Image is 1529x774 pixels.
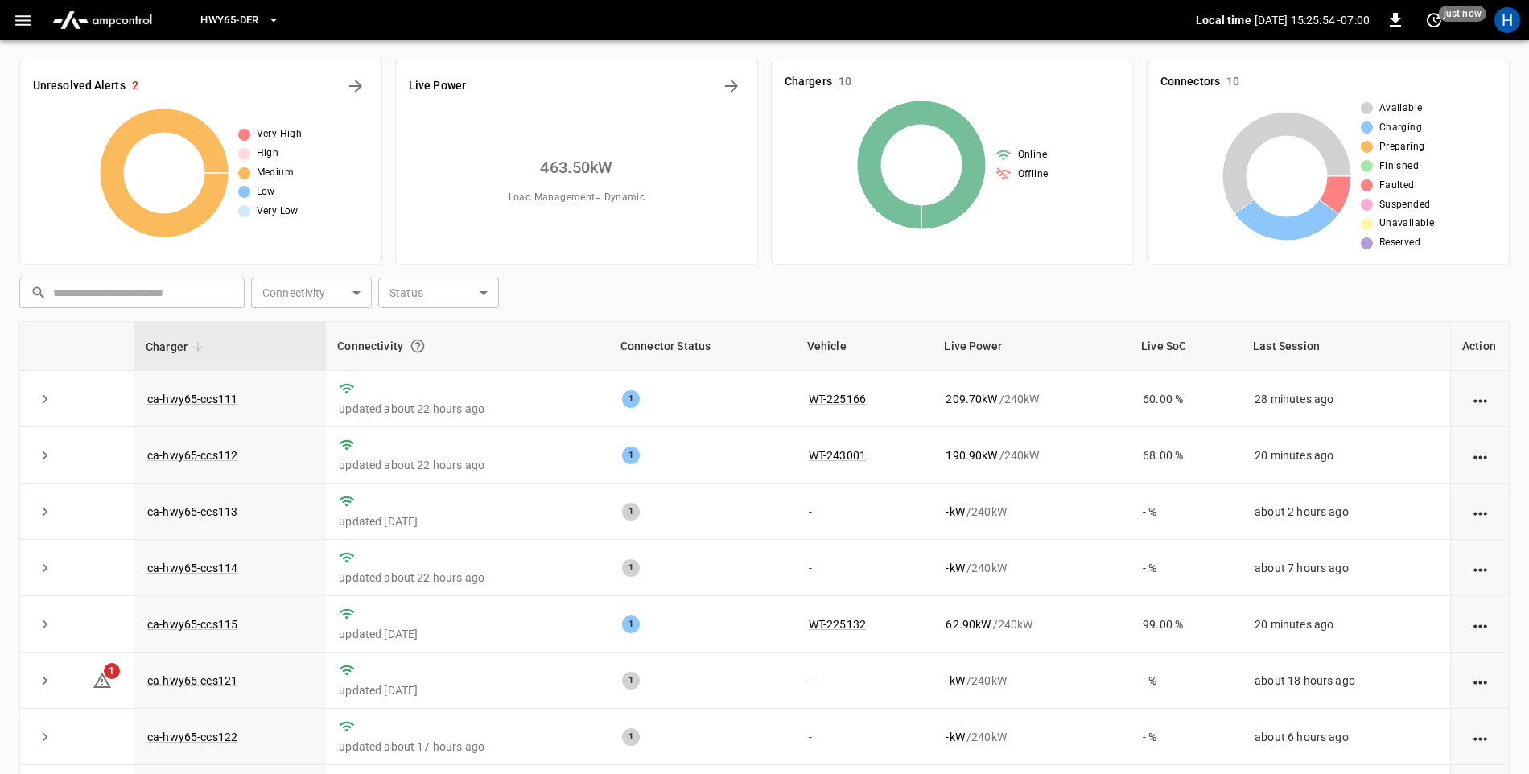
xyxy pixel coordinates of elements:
[1130,484,1242,540] td: - %
[147,618,237,631] a: ca-hwy65-ccs115
[946,560,1117,576] div: / 240 kW
[339,739,596,755] p: updated about 17 hours ago
[1494,7,1520,33] div: profile-icon
[946,673,1117,689] div: / 240 kW
[719,73,744,99] button: Energy Overview
[1439,6,1486,22] span: just now
[1160,73,1220,91] h6: Connectors
[1379,139,1425,155] span: Preparing
[339,513,596,529] p: updated [DATE]
[147,393,237,406] a: ca-hwy65-ccs111
[946,729,964,745] p: - kW
[540,154,612,180] h6: 463.50 kW
[1470,673,1490,689] div: action cell options
[946,729,1117,745] div: / 240 kW
[403,331,432,360] button: Connection between the charger and our software.
[33,77,126,95] h6: Unresolved Alerts
[339,682,596,698] p: updated [DATE]
[257,146,279,162] span: High
[785,73,832,91] h6: Chargers
[1470,729,1490,745] div: action cell options
[1242,322,1450,371] th: Last Session
[622,503,640,521] div: 1
[147,731,237,743] a: ca-hwy65-ccs122
[622,672,640,690] div: 1
[1379,159,1419,175] span: Finished
[1379,197,1431,213] span: Suspended
[147,449,237,462] a: ca-hwy65-ccs112
[409,77,466,95] h6: Live Power
[33,556,57,580] button: expand row
[1379,216,1434,232] span: Unavailable
[1242,709,1450,765] td: about 6 hours ago
[1470,504,1490,520] div: action cell options
[1255,12,1370,28] p: [DATE] 15:25:54 -07:00
[1421,7,1447,33] button: set refresh interval
[1379,235,1420,251] span: Reserved
[946,391,1117,407] div: / 240 kW
[1130,371,1242,427] td: 60.00 %
[1130,427,1242,484] td: 68.00 %
[1242,484,1450,540] td: about 2 hours ago
[796,484,933,540] td: -
[1470,616,1490,632] div: action cell options
[257,204,299,220] span: Very Low
[509,190,645,206] span: Load Management = Dynamic
[1130,709,1242,765] td: - %
[622,615,640,633] div: 1
[1450,322,1509,371] th: Action
[33,669,57,693] button: expand row
[622,447,640,464] div: 1
[1242,596,1450,653] td: 20 minutes ago
[809,393,866,406] a: WT-225166
[33,612,57,636] button: expand row
[1018,167,1049,183] span: Offline
[1130,596,1242,653] td: 99.00 %
[933,322,1130,371] th: Live Power
[1018,147,1047,163] span: Online
[946,673,964,689] p: - kW
[796,653,933,709] td: -
[257,126,303,142] span: Very High
[809,618,866,631] a: WT-225132
[1379,120,1422,136] span: Charging
[147,674,237,687] a: ca-hwy65-ccs121
[257,165,294,181] span: Medium
[339,457,596,473] p: updated about 22 hours ago
[147,562,237,574] a: ca-hwy65-ccs114
[622,559,640,577] div: 1
[1130,322,1242,371] th: Live SoC
[609,322,796,371] th: Connector Status
[946,560,964,576] p: - kW
[946,391,997,407] p: 209.70 kW
[946,616,991,632] p: 62.90 kW
[339,570,596,586] p: updated about 22 hours ago
[339,401,596,417] p: updated about 22 hours ago
[946,447,997,463] p: 190.90 kW
[1470,447,1490,463] div: action cell options
[946,504,1117,520] div: / 240 kW
[1242,540,1450,596] td: about 7 hours ago
[1470,391,1490,407] div: action cell options
[132,77,138,95] h6: 2
[796,540,933,596] td: -
[194,5,286,36] button: HWY65-DER
[147,505,237,518] a: ca-hwy65-ccs113
[809,449,866,462] a: WT-243001
[104,663,120,679] span: 1
[1130,540,1242,596] td: - %
[33,387,57,411] button: expand row
[200,11,258,30] span: HWY65-DER
[146,337,208,356] span: Charger
[1242,427,1450,484] td: 20 minutes ago
[337,331,598,360] div: Connectivity
[33,725,57,749] button: expand row
[339,626,596,642] p: updated [DATE]
[1226,73,1239,91] h6: 10
[1379,178,1415,194] span: Faulted
[1196,12,1251,28] p: Local time
[1242,371,1450,427] td: 28 minutes ago
[946,616,1117,632] div: / 240 kW
[33,500,57,524] button: expand row
[796,709,933,765] td: -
